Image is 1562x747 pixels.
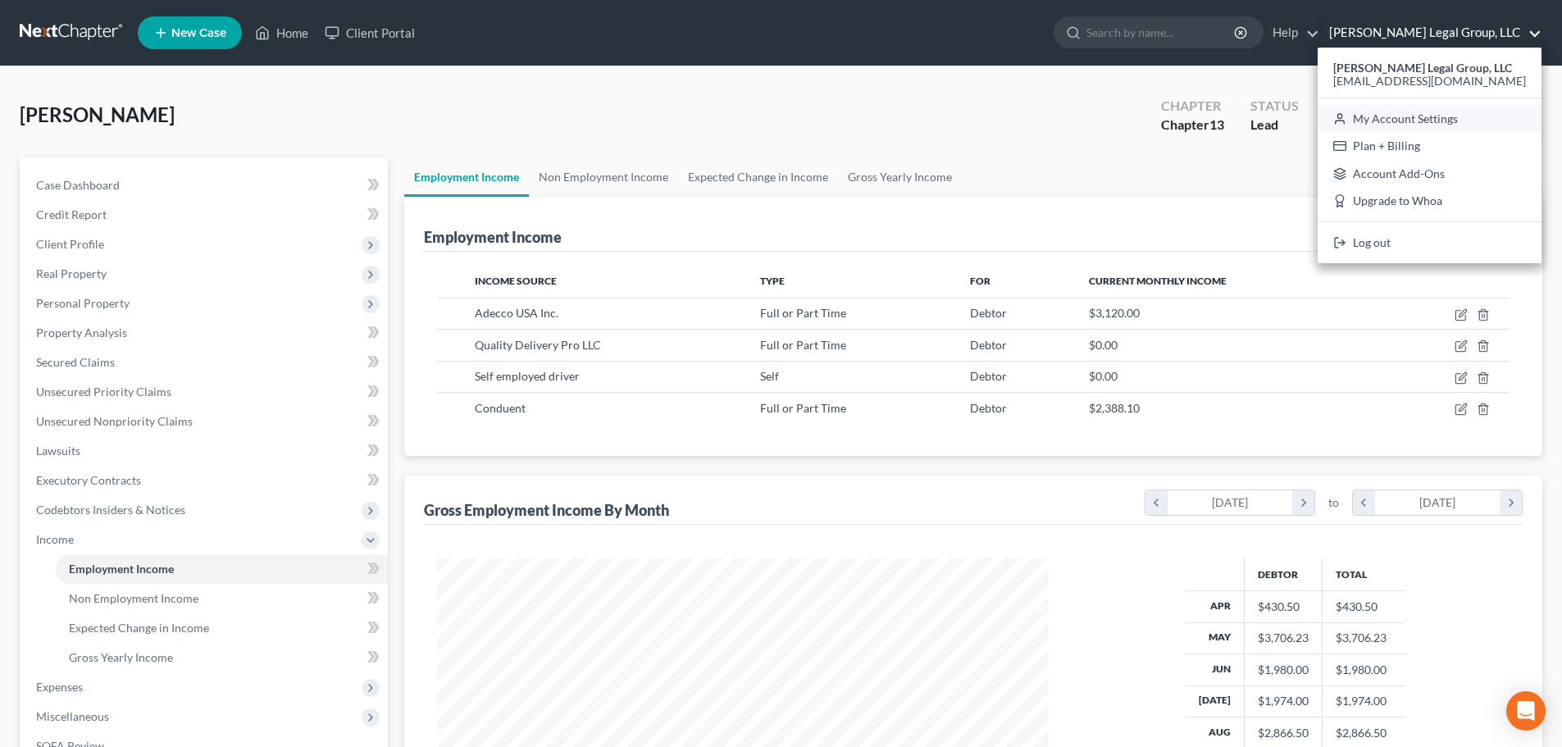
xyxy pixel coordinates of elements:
[36,237,104,251] span: Client Profile
[36,355,115,369] span: Secured Claims
[760,369,779,383] span: Self
[1258,693,1309,709] div: $1,974.00
[1333,61,1512,75] strong: [PERSON_NAME] Legal Group, LLC
[36,680,83,694] span: Expenses
[1264,18,1319,48] a: Help
[247,18,316,48] a: Home
[1258,725,1309,741] div: $2,866.50
[56,554,388,584] a: Employment Income
[36,296,130,310] span: Personal Property
[404,157,529,197] a: Employment Income
[36,326,127,339] span: Property Analysis
[1186,622,1245,654] th: May
[1322,654,1405,686] td: $1,980.00
[56,613,388,643] a: Expected Change in Income
[760,338,846,352] span: Full or Part Time
[23,200,388,230] a: Credit Report
[1322,558,1405,590] th: Total
[1209,116,1224,132] span: 13
[1322,686,1405,717] td: $1,974.00
[1186,591,1245,622] th: Apr
[1500,490,1522,515] i: chevron_right
[23,348,388,377] a: Secured Claims
[1318,229,1542,257] a: Log out
[1244,558,1322,590] th: Debtor
[1186,654,1245,686] th: Jun
[1322,622,1405,654] td: $3,706.23
[1145,490,1168,515] i: chevron_left
[760,306,846,320] span: Full or Part Time
[1089,369,1118,383] span: $0.00
[36,385,171,399] span: Unsecured Priority Claims
[1353,490,1375,515] i: chevron_left
[1258,662,1309,678] div: $1,980.00
[23,466,388,495] a: Executory Contracts
[760,401,846,415] span: Full or Part Time
[36,207,107,221] span: Credit Report
[69,621,209,635] span: Expected Change in Income
[1161,97,1224,116] div: Chapter
[23,377,388,407] a: Unsecured Priority Claims
[1318,160,1542,188] a: Account Add-Ons
[678,157,838,197] a: Expected Change in Income
[1250,97,1299,116] div: Status
[1089,275,1227,287] span: Current Monthly Income
[1506,691,1546,731] div: Open Intercom Messenger
[1318,105,1542,133] a: My Account Settings
[23,407,388,436] a: Unsecured Nonpriority Claims
[424,500,669,520] div: Gross Employment Income By Month
[1258,630,1309,646] div: $3,706.23
[970,275,990,287] span: For
[1258,599,1309,615] div: $430.50
[970,338,1007,352] span: Debtor
[1318,48,1542,263] div: [PERSON_NAME] Legal Group, LLC
[475,369,580,383] span: Self employed driver
[1089,401,1140,415] span: $2,388.10
[69,591,198,605] span: Non Employment Income
[36,503,185,517] span: Codebtors Insiders & Notices
[69,562,174,576] span: Employment Income
[1322,591,1405,622] td: $430.50
[970,401,1007,415] span: Debtor
[36,709,109,723] span: Miscellaneous
[36,414,193,428] span: Unsecured Nonpriority Claims
[171,27,226,39] span: New Case
[1186,686,1245,717] th: [DATE]
[36,266,107,280] span: Real Property
[1089,338,1118,352] span: $0.00
[1292,490,1314,515] i: chevron_right
[1089,306,1140,320] span: $3,120.00
[838,157,962,197] a: Gross Yearly Income
[424,227,562,247] div: Employment Income
[36,178,120,192] span: Case Dashboard
[760,275,785,287] span: Type
[23,318,388,348] a: Property Analysis
[1086,17,1236,48] input: Search by name...
[23,171,388,200] a: Case Dashboard
[1318,188,1542,216] a: Upgrade to Whoa
[475,338,601,352] span: Quality Delivery Pro LLC
[23,436,388,466] a: Lawsuits
[475,275,557,287] span: Income Source
[970,306,1007,320] span: Debtor
[1168,490,1293,515] div: [DATE]
[1318,132,1542,160] a: Plan + Billing
[1375,490,1501,515] div: [DATE]
[529,157,678,197] a: Non Employment Income
[316,18,423,48] a: Client Portal
[1328,494,1339,511] span: to
[56,643,388,672] a: Gross Yearly Income
[1321,18,1542,48] a: [PERSON_NAME] Legal Group, LLC
[970,369,1007,383] span: Debtor
[475,306,558,320] span: Adecco USA Inc.
[1161,116,1224,134] div: Chapter
[36,444,80,458] span: Lawsuits
[475,401,526,415] span: Conduent
[36,532,74,546] span: Income
[69,650,173,664] span: Gross Yearly Income
[36,473,141,487] span: Executory Contracts
[1250,116,1299,134] div: Lead
[1333,74,1526,88] span: [EMAIL_ADDRESS][DOMAIN_NAME]
[20,102,175,126] span: [PERSON_NAME]
[56,584,388,613] a: Non Employment Income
